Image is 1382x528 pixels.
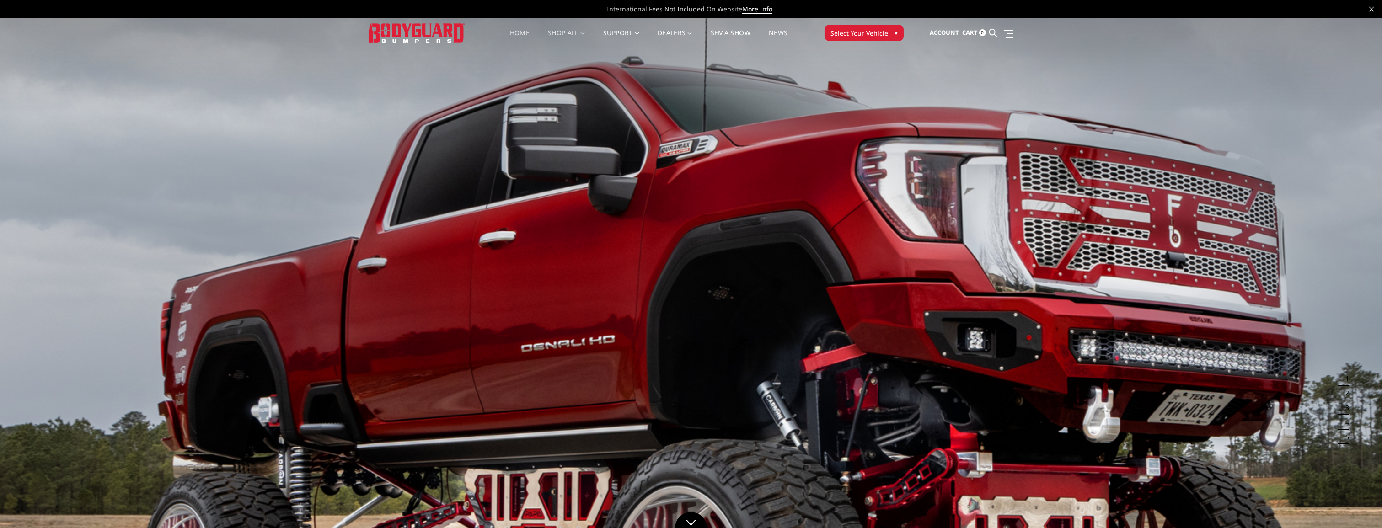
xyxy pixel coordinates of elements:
[542,52,640,69] a: Bronco
[658,30,692,48] a: Dealers
[542,122,640,139] a: Accessories
[711,30,750,48] a: SEMA Show
[930,28,959,37] span: Account
[1336,484,1382,528] iframe: Chat Widget
[830,28,888,38] span: Select Your Vehicle
[1340,386,1349,400] button: 2 of 5
[930,21,959,45] a: Account
[542,69,640,87] a: Truck
[895,28,898,37] span: ▾
[548,30,585,48] a: shop all
[979,29,986,36] span: 0
[742,5,772,14] a: More Info
[603,30,639,48] a: Support
[542,139,640,156] a: #TeamBodyguard Gear
[1340,430,1349,444] button: 5 of 5
[510,30,530,48] a: Home
[962,28,978,37] span: Cart
[1340,371,1349,386] button: 1 of 5
[1340,400,1349,415] button: 3 of 5
[542,87,640,104] a: Jeep
[675,512,707,528] a: Click to Down
[825,25,904,41] button: Select Your Vehicle
[369,23,465,42] img: BODYGUARD BUMPERS
[769,30,787,48] a: News
[542,104,640,122] a: Replacement Parts
[1340,415,1349,430] button: 4 of 5
[962,21,986,45] a: Cart 0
